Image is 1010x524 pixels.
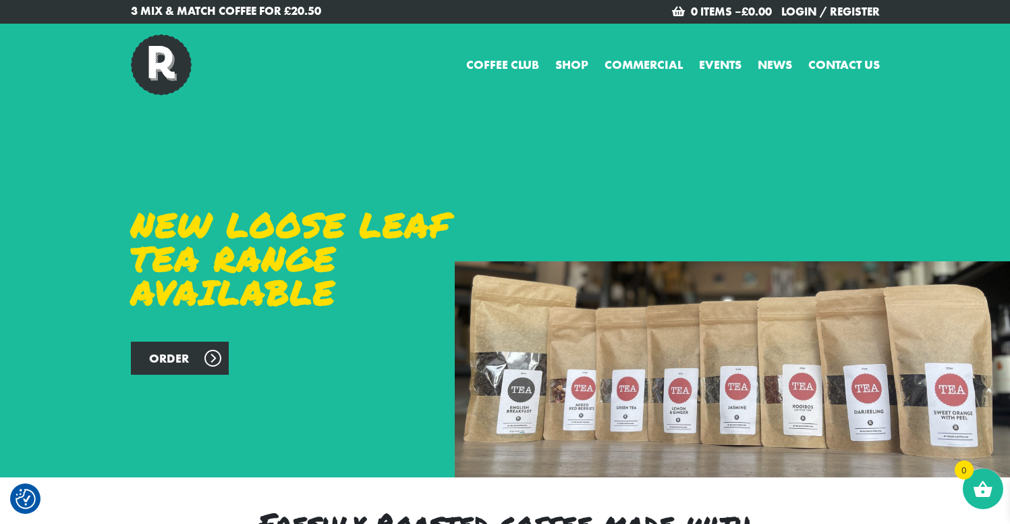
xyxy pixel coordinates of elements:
[808,55,880,74] a: Contact us
[741,4,772,19] bdi: 0.00
[131,208,495,309] h1: New Loose Leaf Tea Range Available
[16,489,36,509] img: Revisit consent button
[758,55,792,74] a: News
[131,34,192,95] img: Relish Coffee
[605,55,683,74] a: Commercial
[699,55,741,74] a: Events
[691,4,772,19] a: 0 items –£0.00
[16,489,36,509] button: Consent Preferences
[741,4,748,19] span: £
[131,342,229,375] a: Order
[466,55,539,74] a: Coffee Club
[955,461,974,479] span: 0
[781,4,880,19] a: Login / Register
[131,3,495,20] a: 3 Mix & Match Coffee for £20.50
[555,55,588,74] a: Shop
